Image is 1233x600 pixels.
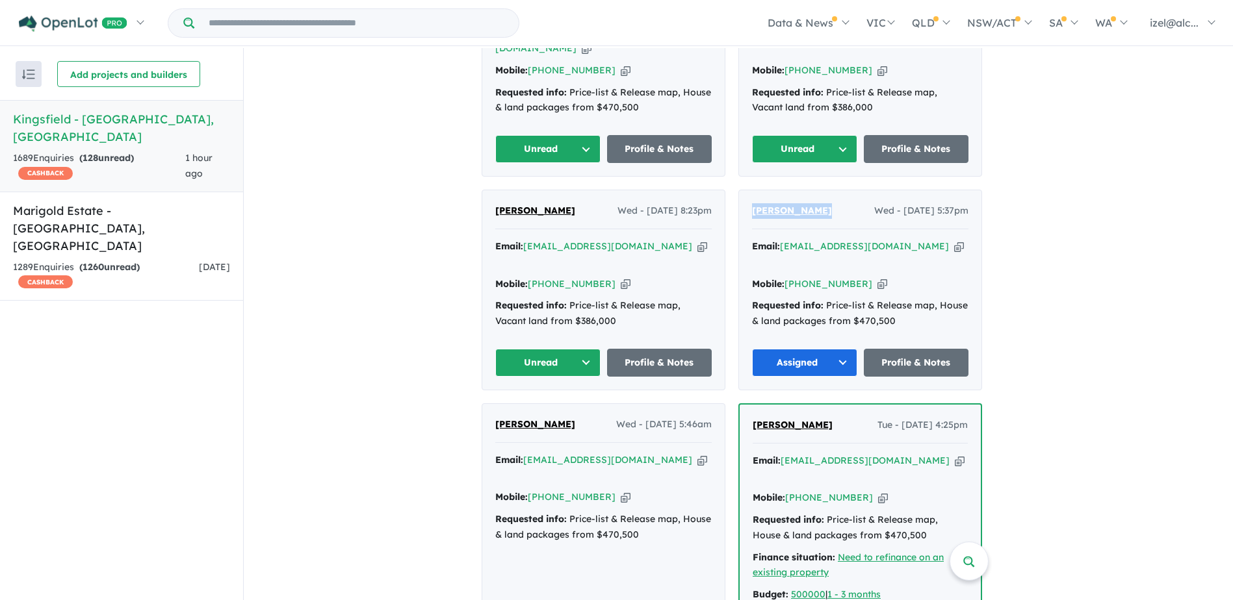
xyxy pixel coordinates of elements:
[753,418,833,433] a: [PERSON_NAME]
[495,278,528,290] strong: Mobile:
[79,261,140,273] strong: ( unread)
[752,240,780,252] strong: Email:
[753,551,944,579] a: Need to refinance on an existing property
[621,277,630,291] button: Copy
[877,64,887,77] button: Copy
[495,203,575,219] a: [PERSON_NAME]
[185,152,213,179] span: 1 hour ago
[752,298,968,329] div: Price-list & Release map, House & land packages from $470,500
[495,454,523,466] strong: Email:
[781,455,950,466] a: [EMAIL_ADDRESS][DOMAIN_NAME]
[753,514,824,525] strong: Requested info:
[877,277,887,291] button: Copy
[791,588,825,600] a: 500000
[752,205,832,216] span: [PERSON_NAME]
[495,512,712,543] div: Price-list & Release map, House & land packages from $470,500
[785,64,872,76] a: [PHONE_NUMBER]
[13,151,185,182] div: 1689 Enquir ies
[877,418,968,433] span: Tue - [DATE] 4:25pm
[495,135,601,163] button: Unread
[753,551,835,563] strong: Finance situation:
[616,417,712,432] span: Wed - [DATE] 5:46am
[617,203,712,219] span: Wed - [DATE] 8:23pm
[495,417,575,432] a: [PERSON_NAME]
[495,64,528,76] strong: Mobile:
[753,588,788,600] strong: Budget:
[13,202,230,255] h5: Marigold Estate - [GEOGRAPHIC_DATA] , [GEOGRAPHIC_DATA]
[780,240,949,252] a: [EMAIL_ADDRESS][DOMAIN_NAME]
[752,203,832,219] a: [PERSON_NAME]
[753,512,968,544] div: Price-list & Release map, House & land packages from $470,500
[495,240,523,252] strong: Email:
[785,278,872,290] a: [PHONE_NUMBER]
[621,64,630,77] button: Copy
[523,454,692,466] a: [EMAIL_ADDRESS][DOMAIN_NAME]
[878,491,888,505] button: Copy
[582,42,591,55] button: Copy
[752,278,785,290] strong: Mobile:
[495,418,575,430] span: [PERSON_NAME]
[864,349,969,377] a: Profile & Notes
[955,454,965,468] button: Copy
[752,64,785,76] strong: Mobile:
[752,135,857,163] button: Unread
[528,491,616,503] a: [PHONE_NUMBER]
[864,135,969,163] a: Profile & Notes
[753,492,785,503] strong: Mobile:
[495,491,528,503] strong: Mobile:
[621,490,630,504] button: Copy
[495,86,567,98] strong: Requested info:
[199,261,230,273] span: [DATE]
[197,9,516,37] input: Try estate name, suburb, builder or developer
[495,85,712,116] div: Price-list & Release map, House & land packages from $470,500
[785,492,873,503] a: [PHONE_NUMBER]
[827,588,881,600] a: 1 - 3 months
[753,455,781,466] strong: Email:
[495,513,567,525] strong: Requested info:
[495,349,601,377] button: Unread
[697,240,707,253] button: Copy
[495,27,691,54] a: [EMAIL_ADDRESS][PERSON_NAME][DOMAIN_NAME]
[528,64,616,76] a: [PHONE_NUMBER]
[495,205,575,216] span: [PERSON_NAME]
[528,278,616,290] a: [PHONE_NUMBER]
[752,85,968,116] div: Price-list & Release map, Vacant land from $386,000
[79,152,134,164] strong: ( unread)
[13,110,230,145] h5: Kingsfield - [GEOGRAPHIC_DATA] , [GEOGRAPHIC_DATA]
[752,299,824,311] strong: Requested info:
[753,419,833,431] span: [PERSON_NAME]
[18,275,73,288] span: CASHBACK
[13,260,199,291] div: 1289 Enquir ies
[874,203,968,219] span: Wed - [DATE] 5:37pm
[495,298,712,329] div: Price-list & Release map, Vacant land from $386,000
[1150,16,1199,29] span: izel@alc...
[523,240,692,252] a: [EMAIL_ADDRESS][DOMAIN_NAME]
[607,135,712,163] a: Profile & Notes
[752,349,857,377] button: Assigned
[697,453,707,467] button: Copy
[22,69,35,79] img: sort.svg
[752,86,824,98] strong: Requested info:
[83,152,98,164] span: 128
[19,16,127,32] img: Openlot PRO Logo White
[495,299,567,311] strong: Requested info:
[57,61,200,87] button: Add projects and builders
[607,349,712,377] a: Profile & Notes
[83,261,104,273] span: 1260
[18,167,73,180] span: CASHBACK
[954,240,964,253] button: Copy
